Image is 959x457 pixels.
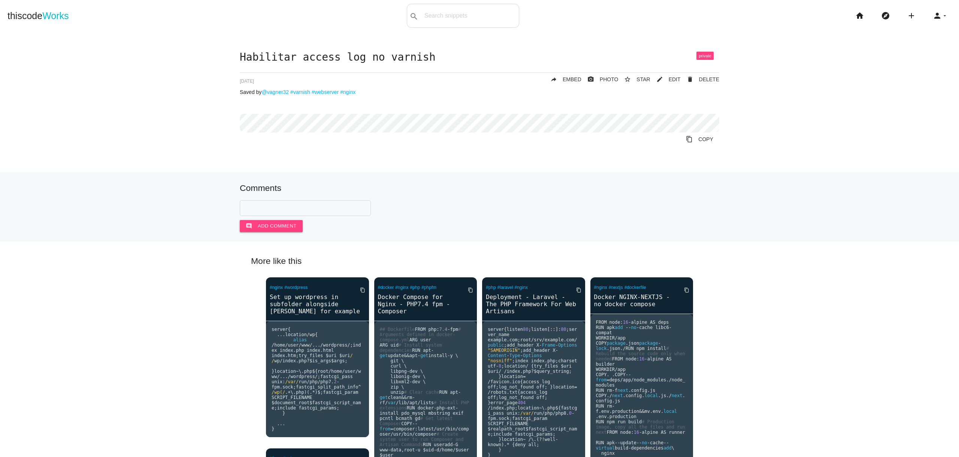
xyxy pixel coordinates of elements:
span: [DATE] [240,79,254,84]
span: ./ [666,377,671,383]
span: - [628,320,631,325]
span: / [526,363,528,369]
a: Copy to Clipboard [462,283,473,297]
span: alpine AS deps RUN apk [596,320,669,330]
span: wp [309,332,315,337]
span: json [609,346,620,351]
a: Copy to Clipboard [678,283,689,297]
span: f [615,388,617,393]
span: / / [272,353,356,363]
span: - [418,353,420,358]
i: delete [687,73,693,86]
input: Search snippets [421,8,519,24]
span: /.../ [309,342,323,348]
span: /; [315,374,320,379]
span: index [507,369,520,374]
span: ico [512,379,520,384]
span: config [631,388,647,393]
a: @vagner32 [261,89,289,95]
span: ; [345,358,347,363]
span: www [302,342,310,348]
span: / [329,369,331,374]
span: dev \ libonig [380,369,423,379]
a: #phpfm [421,285,436,290]
span: } [272,369,274,374]
span: ; [556,358,558,363]
span: user [288,342,299,348]
span: { [518,390,520,395]
span: . [606,346,609,351]
h5: Comments [240,183,719,193]
span: # Clear cache [404,390,439,395]
span: fpm [450,327,458,332]
span: app COPY [596,367,626,377]
span: [::]: [547,327,561,332]
span: apt [409,353,418,358]
span: user [345,369,356,374]
span: { [288,327,290,332]
span: ; [296,353,299,358]
span: json [628,341,639,346]
span: Type [509,353,520,358]
span: fastcgi_pass unix [272,374,356,384]
span: /wp(/ [272,390,285,395]
i: star_border [624,73,631,86]
span: . [293,348,296,353]
span: EMBED [563,76,581,82]
span: { [315,332,318,337]
span: location [274,369,296,374]
span: com [566,337,575,342]
span: - [431,348,434,353]
span: / [631,377,633,383]
span: htm [288,353,296,358]
a: Docker Compose for Nginx - PHP7.4 fpm - Composer [374,293,477,316]
span: /var/ [285,379,299,384]
span: COPY [615,372,626,377]
span: . [509,379,512,384]
span: access_log off [488,379,553,390]
i: comment [246,220,252,232]
span: / [356,369,358,374]
span: . [320,348,323,353]
span: Content [488,353,507,358]
span: next [612,393,623,398]
span: { [531,363,534,369]
span: / [488,390,490,395]
button: star_borderSTAR [618,73,650,86]
span: / [504,369,506,374]
span: 80 [523,327,528,332]
span: root [318,369,329,374]
span: add_header X [523,348,556,353]
span: log_not_found off [499,384,545,390]
a: Set up wordpress in subfolder alongside [PERSON_NAME] for example [266,293,369,316]
a: #nextjs [609,285,623,290]
span: location [285,332,307,337]
a: #dockerfile [624,285,646,290]
span: - [556,348,558,353]
span: add_header X [507,342,539,348]
span: / [574,337,577,342]
span: wp [274,358,279,363]
span: FROM php [415,327,436,332]
span: dev \ zip \ unzip [380,379,426,395]
span: . [520,369,523,374]
span: = [523,374,526,379]
span: } [499,374,501,379]
span: STAR [636,76,650,82]
span: $ [318,390,320,395]
span: ; [293,384,296,390]
span: try_files $uri $uri [299,353,350,358]
span: - [556,342,558,348]
span: app COPY [596,335,626,346]
span: . [642,393,644,398]
span: location [501,374,523,379]
span: php index [296,348,320,353]
span: Options [558,342,577,348]
span: root [520,337,531,342]
a: #nginx [270,285,283,290]
a: #varnish [290,89,310,95]
span: y \ git \ curl \ libpng [380,353,459,374]
h5: More like this [240,256,719,266]
span: / [615,367,617,372]
span: $query_string [534,369,569,374]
